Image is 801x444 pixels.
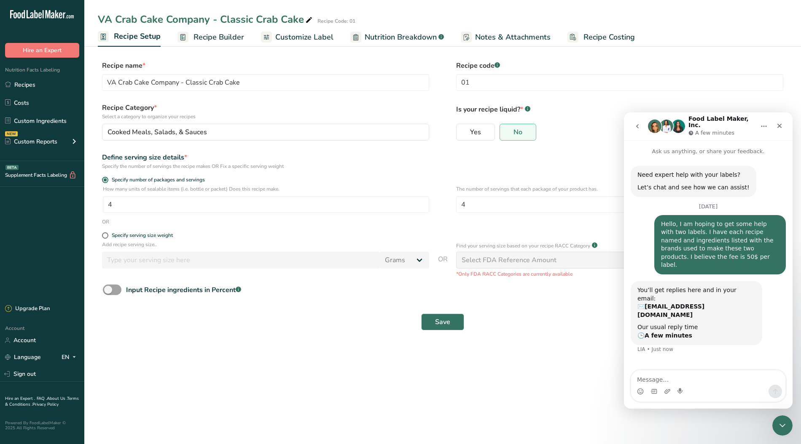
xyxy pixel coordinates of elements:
div: Specify serving size weight [112,232,173,239]
label: Recipe Category [102,103,429,120]
div: NEW [5,131,18,136]
a: About Us . [47,396,67,401]
a: Recipe Costing [567,28,635,47]
span: Save [435,317,450,327]
a: Privacy Policy [32,401,59,407]
span: Recipe Costing [583,32,635,43]
a: Hire an Expert . [5,396,35,401]
input: Type your serving size here [102,252,380,269]
span: No [513,128,522,136]
input: Type your recipe code here [456,74,783,91]
p: Add recipe serving size.. [102,241,429,248]
div: Select FDA Reference Amount [462,255,556,265]
div: Powered By FoodLabelMaker © 2025 All Rights Reserved [5,420,79,431]
span: OR [438,254,448,278]
iframe: Intercom live chat [772,415,793,436]
a: Nutrition Breakdown [350,28,444,47]
div: Specify the number of servings the recipe makes OR Fix a specific serving weight [102,162,429,170]
span: Yes [470,128,481,136]
div: OR [102,218,109,226]
a: Notes & Attachments [461,28,551,47]
button: Cooked Meals, Salads, & Sauces [102,124,429,141]
div: Upgrade Plan [5,305,50,313]
input: Type your recipe name here [102,74,429,91]
div: Custom Reports [5,137,57,146]
a: Terms & Conditions . [5,396,79,407]
div: Input Recipe ingredients in Percent [126,285,241,295]
span: Cooked Meals, Salads, & Sauces [108,127,207,137]
p: *Only FDA RACC Categories are currently available [456,270,783,278]
a: Customize Label [261,28,333,47]
button: Hire an Expert [5,43,79,58]
a: Language [5,350,41,364]
span: Customize Label [275,32,333,43]
p: Select a category to organize your recipes [102,113,429,120]
a: FAQ . [37,396,47,401]
span: Notes & Attachments [475,32,551,43]
span: Recipe Builder [194,32,244,43]
p: Find your serving size based on your recipe RACC Category [456,242,590,250]
button: Save [421,314,464,330]
label: Recipe code [456,61,783,71]
span: Nutrition Breakdown [365,32,437,43]
a: Recipe Setup [98,27,161,47]
div: BETA [5,165,19,170]
div: Recipe Code: 01 [317,17,355,25]
span: Specify number of packages and servings [108,177,205,183]
p: How many units of sealable items (i.e. bottle or packet) Does this recipe make. [103,185,429,193]
div: EN [62,352,79,362]
p: Is your recipe liquid? [456,103,783,114]
label: Recipe name [102,61,429,71]
div: VA Crab Cake Company - Classic Crab Cake [98,12,314,27]
a: Recipe Builder [177,28,244,47]
div: Define serving size details [102,152,429,162]
span: Recipe Setup [114,31,161,42]
iframe: Intercom live chat [624,112,793,409]
p: The number of servings that each package of your product has. [456,185,782,193]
